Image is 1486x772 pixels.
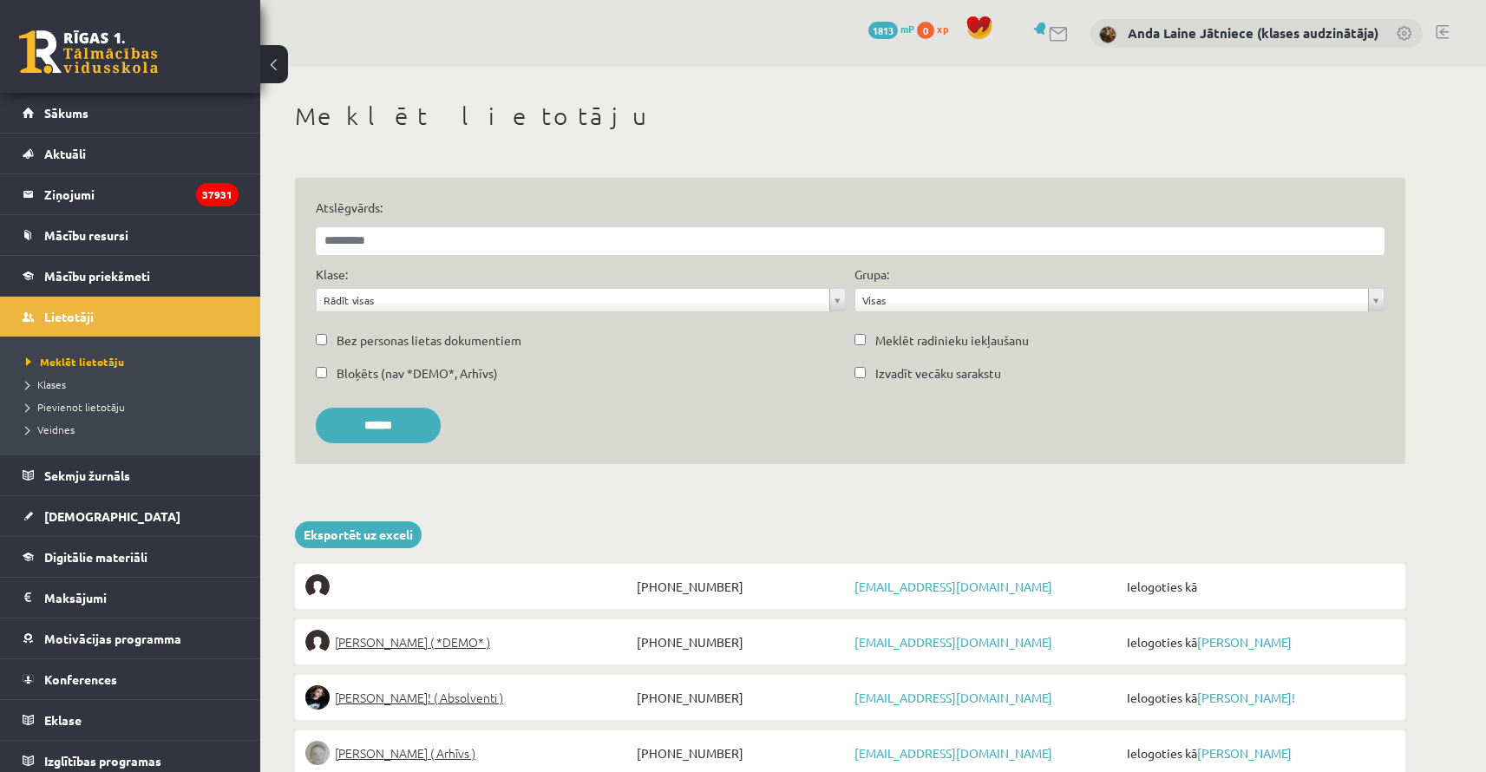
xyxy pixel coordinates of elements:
a: [EMAIL_ADDRESS][DOMAIN_NAME] [854,745,1052,761]
span: 0 [917,22,934,39]
span: [PERSON_NAME]! ( Absolventi ) [335,685,503,710]
label: Grupa: [854,265,889,284]
a: [PERSON_NAME]! [1197,690,1295,705]
span: [PERSON_NAME] ( Arhīvs ) [335,741,475,765]
a: [PERSON_NAME] [1197,634,1292,650]
span: Sekmju žurnāls [44,468,130,483]
img: Anda Laine Jātniece (klases audzinātāja) [1099,26,1116,43]
span: Pievienot lietotāju [26,400,125,414]
span: Izglītības programas [44,753,161,769]
span: Meklēt lietotāju [26,355,124,369]
a: Rādīt visas [317,289,845,311]
a: [DEMOGRAPHIC_DATA] [23,496,239,536]
a: [PERSON_NAME] [1197,745,1292,761]
a: [PERSON_NAME]! ( Absolventi ) [305,685,632,710]
a: Mācību resursi [23,215,239,255]
span: [PHONE_NUMBER] [632,630,850,654]
a: Visas [855,289,1384,311]
a: Mācību priekšmeti [23,256,239,296]
a: Klases [26,376,243,392]
span: Eklase [44,712,82,728]
a: [PERSON_NAME] ( *DEMO* ) [305,630,632,654]
span: Ielogoties kā [1123,574,1395,599]
a: Sekmju žurnāls [23,455,239,495]
a: Aktuāli [23,134,239,173]
a: Eksportēt uz exceli [295,521,422,548]
a: Veidnes [26,422,243,437]
span: Motivācijas programma [44,631,181,646]
label: Klase: [316,265,348,284]
a: Meklēt lietotāju [26,354,243,370]
a: Maksājumi [23,578,239,618]
span: 1813 [868,22,898,39]
label: Izvadīt vecāku sarakstu [875,364,1001,383]
img: Lelde Braune [305,741,330,765]
a: Eklase [23,700,239,740]
span: [PHONE_NUMBER] [632,741,850,765]
a: Ziņojumi37931 [23,174,239,214]
span: Aktuāli [44,146,86,161]
a: [EMAIL_ADDRESS][DOMAIN_NAME] [854,690,1052,705]
i: 37931 [196,183,239,206]
a: Digitālie materiāli [23,537,239,577]
span: Sākums [44,105,88,121]
a: [PERSON_NAME] ( Arhīvs ) [305,741,632,765]
legend: Maksājumi [44,578,239,618]
span: Mācību priekšmeti [44,268,150,284]
span: Visas [862,289,1361,311]
img: Sofija Anrio-Karlauska! [305,685,330,710]
img: Elīna Elizabete Ancveriņa [305,630,330,654]
span: [PERSON_NAME] ( *DEMO* ) [335,630,490,654]
legend: Ziņojumi [44,174,239,214]
span: Lietotāji [44,309,94,324]
a: Sākums [23,93,239,133]
a: Konferences [23,659,239,699]
a: [EMAIL_ADDRESS][DOMAIN_NAME] [854,579,1052,594]
label: Atslēgvārds: [316,199,1385,217]
a: Anda Laine Jātniece (klases audzinātāja) [1128,24,1378,42]
a: 1813 mP [868,22,914,36]
span: [PHONE_NUMBER] [632,685,850,710]
label: Meklēt radinieku iekļaušanu [875,331,1029,350]
a: 0 xp [917,22,957,36]
span: xp [937,22,948,36]
label: Bez personas lietas dokumentiem [337,331,521,350]
span: [DEMOGRAPHIC_DATA] [44,508,180,524]
span: Konferences [44,671,117,687]
a: [EMAIL_ADDRESS][DOMAIN_NAME] [854,634,1052,650]
span: Ielogoties kā [1123,685,1395,710]
a: Rīgas 1. Tālmācības vidusskola [19,30,158,74]
a: Lietotāji [23,297,239,337]
span: Mācību resursi [44,227,128,243]
a: Motivācijas programma [23,618,239,658]
span: Ielogoties kā [1123,630,1395,654]
span: Ielogoties kā [1123,741,1395,765]
h1: Meklēt lietotāju [295,101,1405,131]
a: Pievienot lietotāju [26,399,243,415]
span: Klases [26,377,66,391]
span: mP [900,22,914,36]
span: Veidnes [26,422,75,436]
span: Rādīt visas [324,289,822,311]
span: Digitālie materiāli [44,549,147,565]
span: [PHONE_NUMBER] [632,574,850,599]
label: Bloķēts (nav *DEMO*, Arhīvs) [337,364,498,383]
